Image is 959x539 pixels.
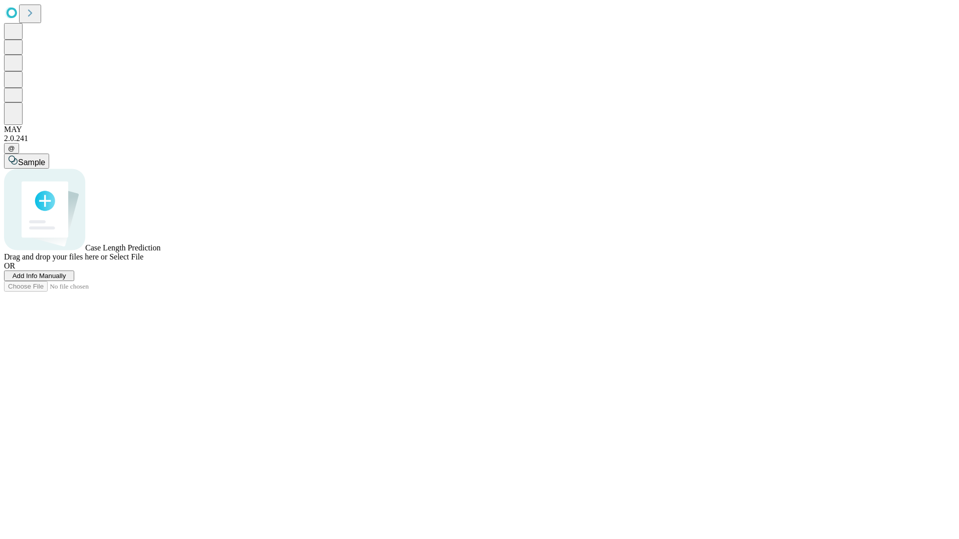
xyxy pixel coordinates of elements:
span: Select File [109,252,143,261]
span: @ [8,145,15,152]
span: Case Length Prediction [85,243,161,252]
span: Sample [18,158,45,167]
button: @ [4,143,19,154]
span: Add Info Manually [13,272,66,280]
button: Add Info Manually [4,271,74,281]
button: Sample [4,154,49,169]
div: MAY [4,125,955,134]
span: Drag and drop your files here or [4,252,107,261]
div: 2.0.241 [4,134,955,143]
span: OR [4,261,15,270]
